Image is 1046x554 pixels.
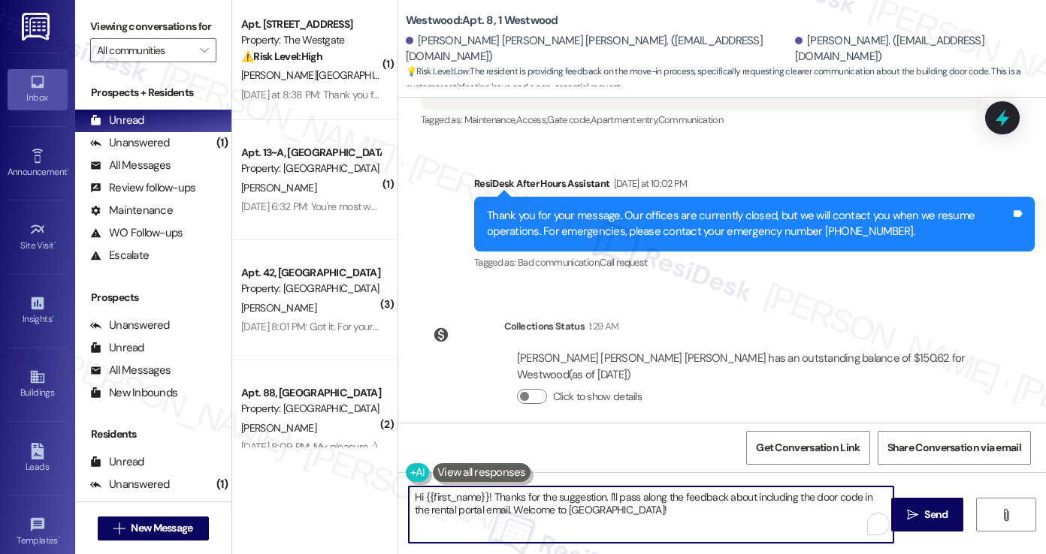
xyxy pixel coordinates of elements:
span: Bad communication , [518,256,600,269]
img: ResiDesk Logo [22,13,53,41]
span: Apartment entry , [591,113,658,126]
span: : The resident is providing feedback on the move-in process, specifically requesting clearer comm... [406,64,1046,96]
div: Apt. [STREET_ADDRESS] [241,17,380,32]
textarea: To enrich screen reader interactions, please activate Accessibility in Grammarly extension settings [409,486,893,543]
div: Apt. 13~A, [GEOGRAPHIC_DATA] (new) [241,145,380,161]
i:  [907,509,918,521]
button: New Message [98,516,209,540]
div: ResiDesk After Hours Assistant [474,176,1035,197]
div: Tagged as: [474,251,1035,273]
div: Unanswered [90,318,170,333]
div: Apt. 42, [GEOGRAPHIC_DATA] [241,265,380,281]
div: [DATE] 8:01 PM: Got it. For your reference, I have successfully submitted the request. Keep me po... [241,320,999,333]
div: Thank you for your message. Our offices are currently closed, but we will contact you when we res... [487,208,1011,240]
a: Insights • [8,291,68,331]
div: Prospects + Residents [75,85,231,101]
div: [DATE] at 10:02 PM [610,176,688,191]
span: [PERSON_NAME] [241,301,316,315]
span: [PERSON_NAME] [241,421,316,435]
button: Send [891,498,964,531]
span: Maintenance , [464,113,516,126]
strong: ⚠️ Risk Level: High [241,50,322,63]
div: All Messages [90,158,171,173]
div: Apt. 88, [GEOGRAPHIC_DATA] [241,385,380,401]
div: All Messages [90,499,171,515]
div: Residents [75,426,231,442]
div: Unread [90,340,144,356]
button: Share Conversation via email [878,431,1031,465]
div: Property: The Westgate [241,32,380,48]
div: Unread [90,113,144,128]
div: Unanswered [90,135,170,151]
a: Site Visit • [8,217,68,257]
span: • [52,312,54,322]
div: (1) [213,131,231,155]
div: Maintenance [90,203,173,218]
i:  [1000,509,1011,521]
div: Property: [GEOGRAPHIC_DATA] [241,281,380,297]
i:  [113,522,125,534]
span: Send [924,507,948,522]
span: • [58,533,60,543]
span: Share Conversation via email [887,440,1021,456]
div: Unanswered [90,477,170,492]
span: New Message [131,520,192,536]
div: Review follow-ups [90,180,195,196]
div: [DATE] 6:32 PM: You're most welcome. Feel free to contact us if anything pops up. [241,200,594,213]
strong: 💡 Risk Level: Low [406,65,469,77]
span: • [54,238,56,248]
span: • [67,164,69,175]
div: WO Follow-ups [90,225,183,241]
label: Viewing conversations for [90,15,216,38]
button: Get Conversation Link [746,431,869,465]
div: [PERSON_NAME] [PERSON_NAME] [PERSON_NAME] has an outstanding balance of $150.62 for Westwood (as ... [517,351,969,383]
div: [PERSON_NAME] [PERSON_NAME] [PERSON_NAME]. ([EMAIL_ADDRESS][DOMAIN_NAME]) [406,33,791,65]
div: Collections Status [504,318,585,334]
a: Buildings [8,364,68,405]
div: New Inbounds [90,385,177,401]
div: Unread [90,454,144,470]
div: Property: [GEOGRAPHIC_DATA] [241,161,380,176]
a: Leads [8,438,68,479]
span: [PERSON_NAME][GEOGRAPHIC_DATA] [241,68,416,82]
span: Communication [658,113,724,126]
div: Escalate [90,248,149,263]
span: Get Conversation Link [756,440,860,456]
span: [PERSON_NAME] [241,181,316,194]
a: Templates • [8,512,68,552]
span: Access , [516,113,547,126]
div: Tagged as: [421,109,981,131]
div: [PERSON_NAME]. ([EMAIL_ADDRESS][DOMAIN_NAME]) [795,33,1035,65]
span: Gate code , [547,113,591,126]
a: Inbox [8,69,68,110]
div: (1) [213,473,231,496]
div: Prospects [75,290,231,306]
div: Property: [GEOGRAPHIC_DATA] [241,401,380,417]
input: All communities [97,38,192,62]
label: Click to show details [553,389,642,405]
div: All Messages [90,363,171,378]
i:  [200,44,208,56]
b: Westwood: Apt. 8, 1 Westwood [406,13,558,29]
span: Call request [600,256,647,269]
div: [DATE] 8:09 PM: My pleasure. :) [241,440,376,453]
div: 1:29 AM [585,318,618,334]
